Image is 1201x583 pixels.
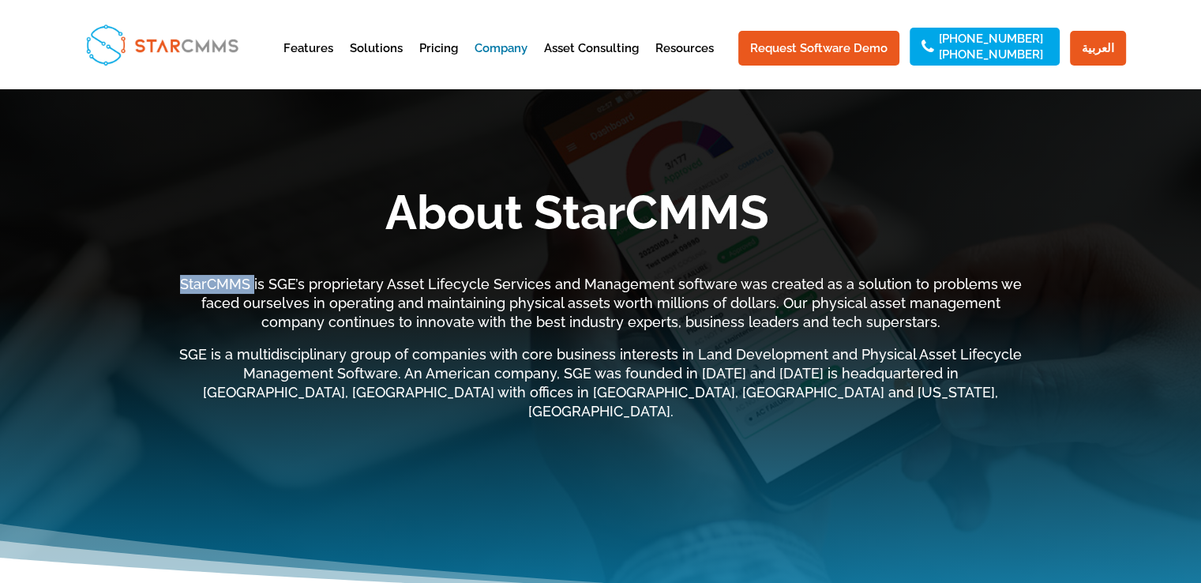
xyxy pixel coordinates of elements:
[475,43,527,81] a: Company
[419,43,458,81] a: Pricing
[175,275,1027,421] div: StarCMMS is SGE’s proprietary Asset Lifecycle Services and Management software was created as a s...
[938,412,1201,583] iframe: Chat Widget
[939,33,1043,44] a: [PHONE_NUMBER]
[544,43,639,81] a: Asset Consulting
[350,43,403,81] a: Solutions
[79,17,245,72] img: StarCMMS
[655,43,714,81] a: Resources
[939,49,1043,60] a: [PHONE_NUMBER]
[283,43,333,81] a: Features
[127,189,1027,244] h1: About StarCMMS
[1070,31,1126,66] a: العربية
[175,345,1027,420] p: SGE is a multidisciplinary group of companies with core business interests in Land Development an...
[738,31,899,66] a: Request Software Demo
